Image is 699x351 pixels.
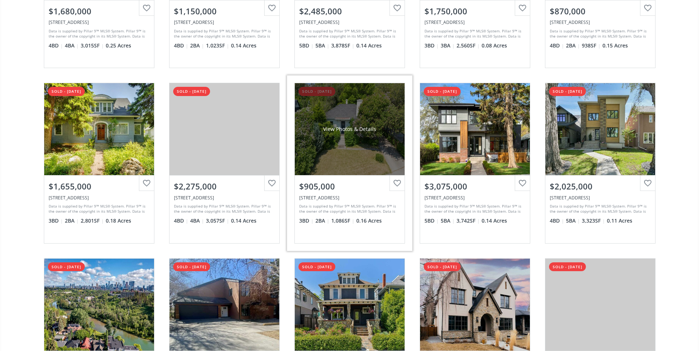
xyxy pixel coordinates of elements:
[582,42,601,49] span: 938 SF
[550,42,564,49] span: 4 BD
[106,42,131,49] span: 0.25 Acres
[190,42,204,49] span: 2 BA
[550,181,651,192] div: $2,025,000
[174,181,275,192] div: $2,275,000
[550,6,651,17] div: $870,000
[356,217,382,224] span: 0.16 Acres
[315,217,329,224] span: 2 BA
[550,28,649,39] div: Data is supplied by Pillar 9™ MLS® System. Pillar 9™ is the owner of the copyright in its MLS® Sy...
[174,203,273,214] div: Data is supplied by Pillar 9™ MLS® System. Pillar 9™ is the owner of the copyright in its MLS® Sy...
[356,42,382,49] span: 0.14 Acres
[81,42,104,49] span: 3,015 SF
[287,75,412,251] a: sold - [DATE]View Photos & Details$905,000[STREET_ADDRESS]Data is supplied by Pillar 9™ MLS® Syst...
[323,125,376,133] div: View Photos & Details
[299,217,314,224] span: 3 BD
[65,217,79,224] span: 2 BA
[49,19,150,25] div: 603 Hillcrest Avenue SW, Calgary, AB T2S0N1
[331,42,354,49] span: 3,878 SF
[174,195,275,201] div: 1131 Lansdowne Avenue SW, Calgary, AB T2S 1A4
[566,217,580,224] span: 5 BA
[206,217,229,224] span: 3,057 SF
[231,42,256,49] span: 0.14 Acres
[457,42,480,49] span: 2,560 SF
[206,42,229,49] span: 1,023 SF
[550,203,649,214] div: Data is supplied by Pillar 9™ MLS® System. Pillar 9™ is the owner of the copyright in its MLS® Sy...
[49,42,63,49] span: 4 BD
[49,28,148,39] div: Data is supplied by Pillar 9™ MLS® System. Pillar 9™ is the owner of the copyright in its MLS® Sy...
[424,195,525,201] div: 3839 8 Street SW, Calgary, AB T2T 2J1
[566,42,580,49] span: 2 BA
[550,19,651,25] div: 3814 Elbow Drive SW, Calgary, AB T2S2J8
[162,75,287,251] a: sold - [DATE]$2,275,000[STREET_ADDRESS]Data is supplied by Pillar 9™ MLS® System. Pillar 9™ is th...
[36,75,162,251] a: sold - [DATE]$1,655,000[STREET_ADDRESS]Data is supplied by Pillar 9™ MLS® System. Pillar 9™ is th...
[174,42,188,49] span: 4 BD
[299,195,400,201] div: 1104 Sifton Boulevard SW, Calgary, AB T2T 2L1
[412,75,538,251] a: sold - [DATE]$3,075,000[STREET_ADDRESS]Data is supplied by Pillar 9™ MLS® System. Pillar 9™ is th...
[550,217,564,224] span: 4 BD
[299,42,314,49] span: 5 BD
[424,181,525,192] div: $3,075,000
[299,181,400,192] div: $905,000
[299,19,400,25] div: 3805 7A Street SW, Calgary, AB T2T 2Y8
[49,195,150,201] div: 3816 6 Street SW, Calgary, AB T2S 2M8
[482,42,507,49] span: 0.08 Acres
[331,217,354,224] span: 1,086 SF
[441,217,455,224] span: 5 BA
[65,42,79,49] span: 4 BA
[49,6,150,17] div: $1,680,000
[49,181,150,192] div: $1,655,000
[299,28,398,39] div: Data is supplied by Pillar 9™ MLS® System. Pillar 9™ is the owner of the copyright in its MLS® Sy...
[424,217,439,224] span: 5 BD
[49,217,63,224] span: 3 BD
[174,28,273,39] div: Data is supplied by Pillar 9™ MLS® System. Pillar 9™ is the owner of the copyright in its MLS® Sy...
[190,217,204,224] span: 4 BA
[424,19,525,25] div: 117 Garden Crescent SW, Calgary, AB T2S 2H8
[424,28,524,39] div: Data is supplied by Pillar 9™ MLS® System. Pillar 9™ is the owner of the copyright in its MLS® Sy...
[174,217,188,224] span: 4 BD
[602,42,628,49] span: 0.15 Acres
[106,217,131,224] span: 0.18 Acres
[315,42,329,49] span: 5 BA
[81,217,104,224] span: 2,801 SF
[582,217,605,224] span: 3,323 SF
[424,42,439,49] span: 3 BD
[424,203,524,214] div: Data is supplied by Pillar 9™ MLS® System. Pillar 9™ is the owner of the copyright in its MLS® Sy...
[174,6,275,17] div: $1,150,000
[231,217,256,224] span: 0.14 Acres
[299,6,400,17] div: $2,485,000
[174,19,275,25] div: 3637 13A Street SW, Calgary, AB T2T 3S8
[441,42,455,49] span: 3 BA
[299,203,398,214] div: Data is supplied by Pillar 9™ MLS® System. Pillar 9™ is the owner of the copyright in its MLS® Sy...
[550,195,651,201] div: 225 38 Avenue SW, Calgary, AB T2S 0V5
[424,6,525,17] div: $1,750,000
[538,75,663,251] a: sold - [DATE]$2,025,000[STREET_ADDRESS]Data is supplied by Pillar 9™ MLS® System. Pillar 9™ is th...
[457,217,480,224] span: 3,742 SF
[482,217,507,224] span: 0.14 Acres
[607,217,632,224] span: 0.11 Acres
[49,203,148,214] div: Data is supplied by Pillar 9™ MLS® System. Pillar 9™ is the owner of the copyright in its MLS® Sy...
